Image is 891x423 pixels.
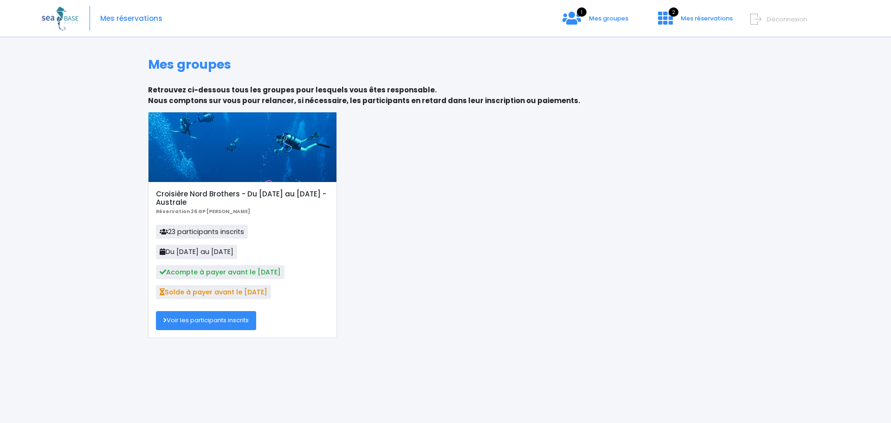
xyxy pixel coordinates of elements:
a: 2 Mes réservations [651,17,738,26]
span: Déconnexion [767,15,807,24]
b: Réservation 26 GP [PERSON_NAME] [156,208,250,215]
a: Voir les participants inscrits [156,311,256,330]
span: Du [DATE] au [DATE] [156,245,237,259]
span: 2 [669,7,678,17]
span: 23 participants inscrits [156,225,248,239]
span: Solde à payer avant le [DATE] [156,285,271,299]
span: 1 [577,7,587,17]
span: Mes réservations [681,14,733,23]
a: 1 Mes groupes [555,17,636,26]
span: Acompte à payer avant le [DATE] [156,265,284,279]
h1: Mes groupes [148,57,743,72]
p: Retrouvez ci-dessous tous les groupes pour lesquels vous êtes responsable. Nous comptons sur vous... [148,85,743,106]
h5: Croisière Nord Brothers - Du [DATE] au [DATE] - Australe [156,190,329,207]
span: Mes groupes [589,14,628,23]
